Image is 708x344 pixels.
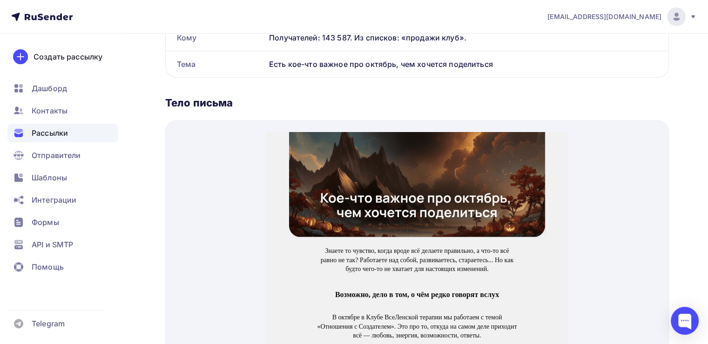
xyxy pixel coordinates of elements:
[32,105,67,116] span: Контакты
[166,25,265,51] div: Кому
[32,239,73,250] span: API и SMTP
[165,96,669,109] div: Тело письма
[51,114,251,142] p: Знаете то чувство, когда вроде всё делаете правильно, а что-то всё равно не так? Работаете над со...
[32,172,67,183] span: Шаблоны
[32,83,67,94] span: Дашборд
[34,51,102,62] div: Создать рассылку
[69,159,233,166] strong: Возможно, дело в том, о чём редко говорят вслух
[32,127,68,139] span: Рассылки
[39,241,263,250] p: ✨ Чувствуете, что отдаёте больше, чем получаете
[32,261,64,272] span: Помощь
[269,32,657,43] div: Получателей: 143 587. Из списков: «продажи клуб».
[51,181,251,208] p: В октябре в Клубе ВсеЛенской терапии мы работаем с темой «Отношения с Создателем». Это про то, от...
[39,232,170,239] strong: Как понять, что эта тема для вас актуальна:
[7,168,118,187] a: Шаблоны
[7,79,118,98] a: Дашборд
[7,101,118,120] a: Контакты
[32,318,65,329] span: Telegram
[547,12,661,21] span: [EMAIL_ADDRESS][DOMAIN_NAME]
[166,51,265,77] div: Тема
[547,7,697,26] a: [EMAIL_ADDRESS][DOMAIN_NAME]
[39,250,263,259] p: ✨ Устаёте даже от приятных дел
[7,213,118,232] a: Формы
[7,146,118,165] a: Отправители
[7,124,118,142] a: Рассылки
[32,150,81,161] span: Отправители
[265,51,668,77] div: Есть кое-что важное про октябрь, чем хочется поделиться
[32,217,59,228] span: Формы
[32,194,76,205] span: Интеграции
